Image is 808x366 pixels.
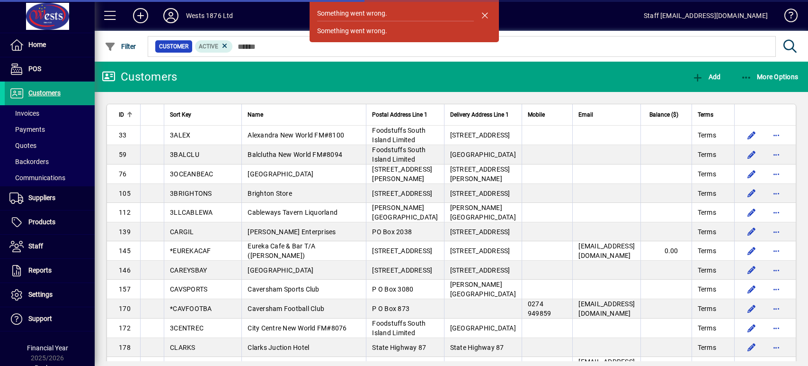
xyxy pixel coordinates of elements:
button: Edit [744,263,759,278]
a: Knowledge Base [777,2,796,33]
span: PO Box 2038 [372,228,412,236]
a: Support [5,307,95,331]
span: Clarks Juction Hotel [248,344,309,351]
button: Profile [156,7,186,24]
span: Terms [698,150,716,159]
button: More Options [738,68,801,85]
span: 146 [119,266,131,274]
span: Caversham Sports Club [248,285,319,293]
span: 59 [119,151,127,158]
span: More Options [741,73,799,81]
button: Edit [744,147,759,162]
span: Settings [28,291,53,298]
span: 33 [119,131,127,139]
span: Communications [9,174,65,182]
span: 3ALEX [170,131,190,139]
span: Suppliers [28,194,55,201]
span: [GEOGRAPHIC_DATA] [248,266,313,274]
span: [STREET_ADDRESS] [450,247,510,255]
span: 105 [119,190,131,197]
span: CAVSPORTS [170,285,207,293]
span: State Highway 87 [372,344,426,351]
span: Alexandra New World FM#8100 [248,131,344,139]
div: Customers [102,69,177,84]
span: 3LLCABLEWA [170,209,213,216]
span: [STREET_ADDRESS] [450,228,510,236]
span: Terms [698,284,716,294]
a: Home [5,33,95,57]
button: Edit [744,128,759,143]
span: ID [119,110,124,120]
span: Foodstuffs South Island Limited [372,127,426,144]
button: Edit [744,205,759,220]
span: [PERSON_NAME][GEOGRAPHIC_DATA] [450,204,516,221]
span: Customers [28,89,61,97]
span: 157 [119,285,131,293]
span: [GEOGRAPHIC_DATA] [450,151,516,158]
div: Staff [EMAIL_ADDRESS][DOMAIN_NAME] [644,8,768,23]
span: Terms [698,130,716,140]
span: Terms [698,343,716,352]
button: More options [769,224,784,239]
mat-chip: Activation Status: Active [195,40,233,53]
button: Edit [744,186,759,201]
span: Balance ($) [649,110,678,120]
a: Suppliers [5,186,95,210]
span: Email [578,110,593,120]
button: Add [125,7,156,24]
span: Terms [698,246,716,256]
button: More options [769,320,784,336]
a: POS [5,57,95,81]
span: [PERSON_NAME][GEOGRAPHIC_DATA] [372,204,438,221]
span: Cableways Tavern Liquorland [248,209,337,216]
button: Edit [744,320,759,336]
span: 145 [119,247,131,255]
span: 76 [119,170,127,178]
span: [GEOGRAPHIC_DATA] [248,170,313,178]
span: [STREET_ADDRESS][PERSON_NAME] [450,165,510,183]
span: Filter [105,43,136,50]
span: 172 [119,324,131,332]
span: 3OCEANBEAC [170,170,213,178]
span: Caversham Football Club [248,305,324,312]
button: More options [769,147,784,162]
span: Delivery Address Line 1 [450,110,509,120]
span: Products [28,218,55,226]
span: Foodstuffs South Island Limited [372,320,426,337]
span: Staff [28,242,43,250]
span: [STREET_ADDRESS] [372,190,432,197]
button: More options [769,186,784,201]
a: Products [5,210,95,234]
button: More options [769,282,784,297]
span: [STREET_ADDRESS] [450,266,510,274]
span: [STREET_ADDRESS] [372,247,432,255]
span: 112 [119,209,131,216]
span: Terms [698,227,716,237]
span: Financial Year [27,344,68,352]
span: City Centre New World FM#8076 [248,324,346,332]
span: Active [199,43,218,50]
span: POS [28,65,41,73]
button: More options [769,166,784,182]
span: P O Box 3080 [372,285,413,293]
span: Reports [28,266,52,274]
span: [STREET_ADDRESS] [450,131,510,139]
button: Edit [744,282,759,297]
span: [STREET_ADDRESS] [450,190,510,197]
a: Payments [5,121,95,137]
span: *CAVFOOTBA [170,305,212,312]
span: [STREET_ADDRESS] [372,266,432,274]
a: Communications [5,170,95,186]
span: 3BRIGHTONS [170,190,212,197]
span: [PERSON_NAME][GEOGRAPHIC_DATA] [450,281,516,298]
button: Edit [744,224,759,239]
span: CAREYSBAY [170,266,207,274]
span: State Highway 87 [450,344,504,351]
span: Home [28,41,46,48]
span: CLARKS [170,344,195,351]
button: Edit [744,340,759,355]
div: Email [578,110,635,120]
span: [EMAIL_ADDRESS][DOMAIN_NAME] [578,242,635,259]
span: 170 [119,305,131,312]
button: More options [769,263,784,278]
